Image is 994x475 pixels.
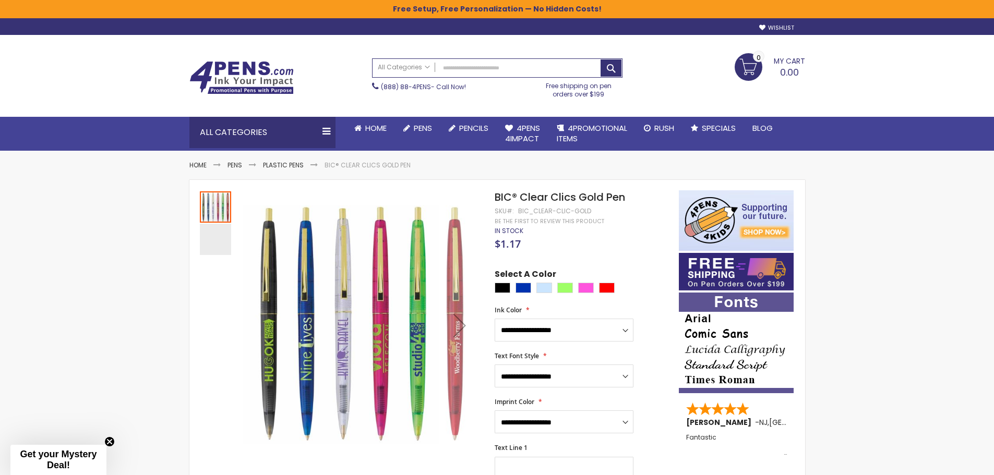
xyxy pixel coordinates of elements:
a: 4PROMOTIONALITEMS [548,117,636,151]
div: Availability [495,227,523,235]
span: Specials [702,123,736,133]
span: In stock [495,226,523,235]
span: $1.17 [495,237,521,251]
img: Free shipping on orders over $199 [679,253,794,290]
span: 4Pens 4impact [505,123,540,144]
img: 4Pens Custom Pens and Promotional Products [189,61,294,94]
li: BIC® Clear Clics Gold Pen [325,161,411,169]
a: 4Pens4impact [497,117,548,151]
a: 0.00 0 [735,53,805,79]
span: Pencils [459,123,488,133]
span: 0.00 [780,66,799,79]
a: Specials [682,117,744,140]
span: NJ [759,417,768,428]
div: Get your Mystery Deal!Close teaser [10,445,106,475]
span: - , [755,417,846,428]
button: Close teaser [104,436,115,447]
a: Home [189,161,207,169]
span: Pens [414,123,432,133]
span: Home [365,123,387,133]
img: BIC® Clear Clics Gold Pen [243,205,481,443]
a: Home [346,117,395,140]
img: font-personalization-examples [679,293,794,393]
div: Bic_Clear-Clic-Gold [518,207,591,215]
span: Select A Color [495,269,556,283]
span: - Call Now! [381,82,466,91]
div: Black [495,283,510,293]
span: 4PROMOTIONAL ITEMS [557,123,627,144]
div: Blue [516,283,531,293]
span: [PERSON_NAME] [686,417,755,428]
strong: SKU [495,206,514,215]
div: Next [439,190,481,461]
a: Pens [227,161,242,169]
div: BIC® Clear Clics Gold Pen [200,223,231,255]
iframe: Google Customer Reviews [908,447,994,475]
a: Pencils [440,117,497,140]
div: All Categories [189,117,336,148]
a: Plastic Pens [263,161,304,169]
span: Blog [752,123,773,133]
div: Clear [536,283,552,293]
span: All Categories [378,63,430,71]
span: 0 [757,53,761,63]
span: BIC® Clear Clics Gold Pen [495,190,625,204]
span: Imprint Color [495,397,534,406]
a: Pens [395,117,440,140]
div: Fantastic [686,434,787,456]
span: Text Font Style [495,351,539,360]
a: Be the first to review this product [495,217,604,225]
div: Green Light [557,283,573,293]
div: BIC® Clear Clics Gold Pen [200,190,232,223]
span: Text Line 1 [495,443,528,452]
div: Pink [578,283,594,293]
span: Get your Mystery Deal! [20,449,97,470]
a: Wishlist [759,24,794,32]
div: Free shipping on pen orders over $199 [535,78,622,99]
span: Rush [654,123,674,133]
a: All Categories [373,59,435,76]
a: Rush [636,117,682,140]
img: 4pens 4 kids [679,190,794,251]
div: Red [599,283,615,293]
span: [GEOGRAPHIC_DATA] [769,417,846,428]
a: (888) 88-4PENS [381,82,431,91]
a: Blog [744,117,781,140]
span: Ink Color [495,306,522,314]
